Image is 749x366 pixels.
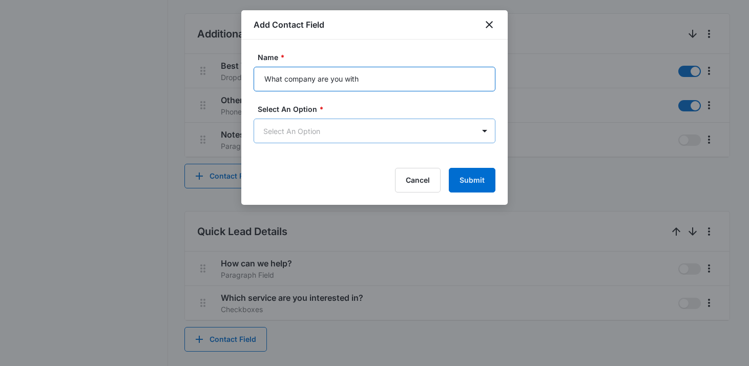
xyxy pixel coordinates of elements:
[254,67,495,91] input: Name
[258,104,500,114] label: Select An Option
[449,168,495,192] button: Submit
[258,52,500,63] label: Name
[395,168,441,192] button: Cancel
[483,18,495,31] button: close
[254,18,324,31] h1: Add Contact Field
